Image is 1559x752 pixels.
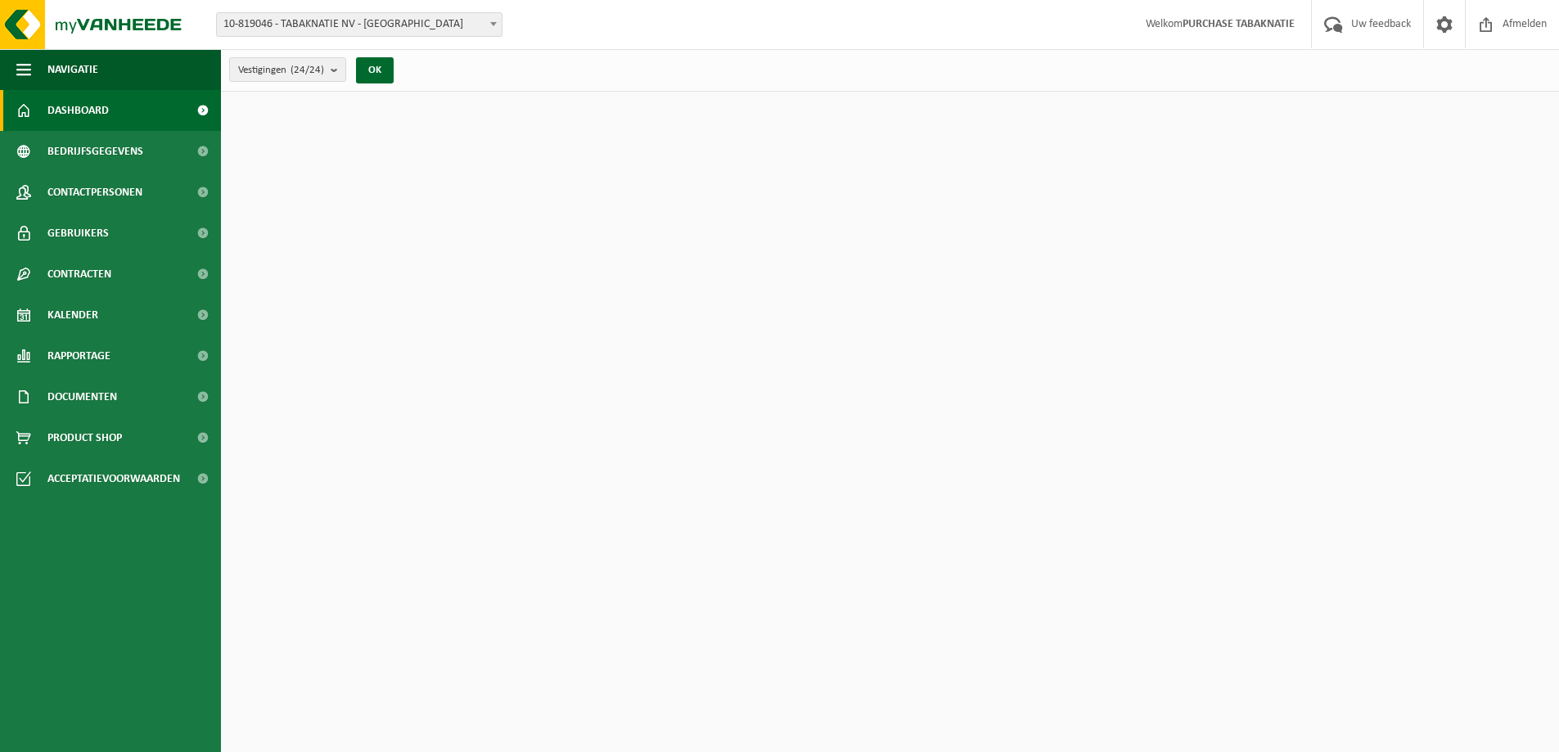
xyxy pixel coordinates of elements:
span: 10-819046 - TABAKNATIE NV - ANTWERPEN [217,13,502,36]
span: Contracten [47,254,111,295]
span: Vestigingen [238,58,324,83]
span: Navigatie [47,49,98,90]
span: Rapportage [47,335,110,376]
span: 10-819046 - TABAKNATIE NV - ANTWERPEN [216,12,502,37]
span: Dashboard [47,90,109,131]
span: Gebruikers [47,213,109,254]
span: Contactpersonen [47,172,142,213]
span: Kalender [47,295,98,335]
count: (24/24) [291,65,324,75]
strong: PURCHASE TABAKNATIE [1183,18,1295,30]
span: Documenten [47,376,117,417]
button: OK [356,57,394,83]
span: Product Shop [47,417,122,458]
button: Vestigingen(24/24) [229,57,346,82]
span: Acceptatievoorwaarden [47,458,180,499]
span: Bedrijfsgegevens [47,131,143,172]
